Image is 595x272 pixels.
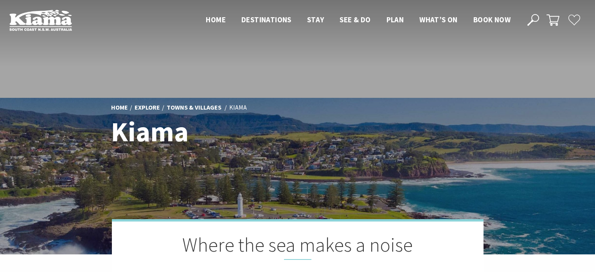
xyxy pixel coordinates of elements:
[307,15,324,24] span: Stay
[473,15,511,24] span: Book now
[340,15,370,24] span: See & Do
[386,15,404,24] span: Plan
[229,103,247,113] li: Kiama
[111,117,332,147] h1: Kiama
[241,15,291,24] span: Destinations
[9,9,72,31] img: Kiama Logo
[151,233,444,260] h2: Where the sea makes a noise
[167,103,221,112] a: Towns & Villages
[198,14,518,27] nav: Main Menu
[135,103,160,112] a: Explore
[111,103,128,112] a: Home
[206,15,226,24] span: Home
[419,15,458,24] span: What’s On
